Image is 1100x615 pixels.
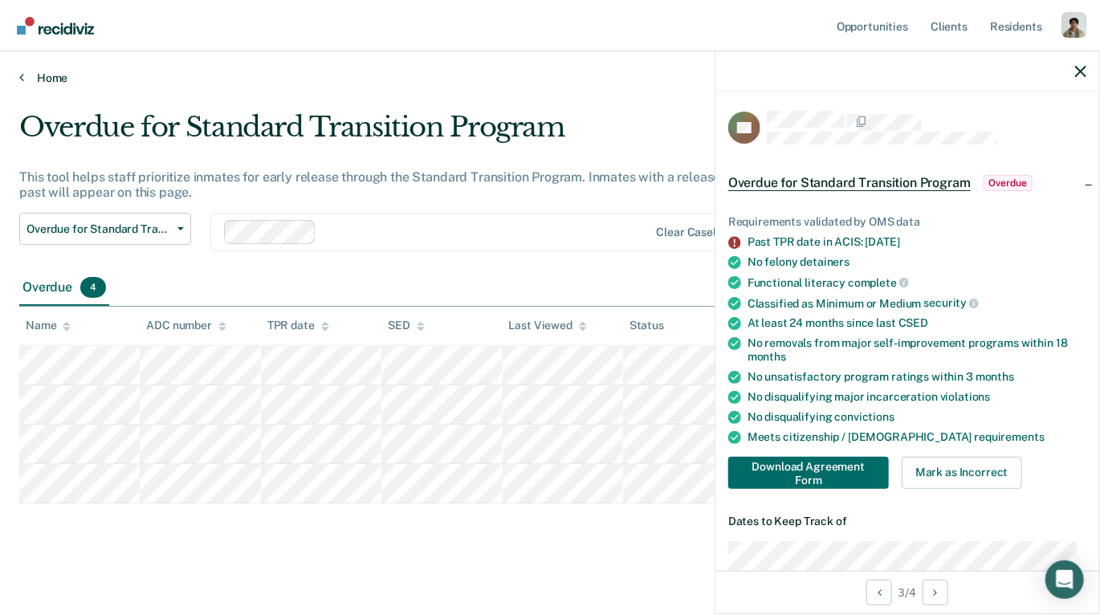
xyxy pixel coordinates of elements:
[728,457,895,489] a: Navigate to form link
[748,255,1086,269] div: No felony
[728,215,1086,229] div: Requirements validated by OMS data
[748,316,1086,330] div: At least 24 months since last
[19,169,845,200] div: This tool helps staff prioritize inmates for early release through the Standard Transition Progra...
[267,319,329,332] div: TPR date
[715,571,1099,613] div: 3 / 4
[728,515,1086,528] dt: Dates to Keep Track of
[728,175,971,191] span: Overdue for Standard Transition Program
[940,390,991,403] span: violations
[866,580,892,605] button: Previous Opportunity
[924,296,980,309] span: security
[801,255,850,268] span: detainers
[748,390,1086,404] div: No disqualifying major incarceration
[748,336,1086,364] div: No removals from major self-improvement programs within 18
[80,277,106,298] span: 4
[975,430,1045,443] span: requirements
[19,71,1081,85] a: Home
[835,410,894,423] span: convictions
[728,457,889,489] button: Download Agreement Form
[715,157,1099,209] div: Overdue for Standard Transition ProgramOverdue
[17,17,94,35] img: Recidiviz
[19,111,845,157] div: Overdue for Standard Transition Program
[984,175,1033,191] span: Overdue
[748,350,786,363] span: months
[848,276,909,289] span: complete
[388,319,425,332] div: SED
[19,271,109,306] div: Overdue
[146,319,226,332] div: ADC number
[629,319,664,332] div: Status
[509,319,587,332] div: Last Viewed
[1045,560,1084,599] div: Open Intercom Messenger
[748,275,1086,290] div: Functional literacy
[748,410,1086,424] div: No disqualifying
[923,580,948,605] button: Next Opportunity
[898,316,928,329] span: CSED
[748,235,1086,249] div: Past TPR date in ACIS: [DATE]
[976,370,1014,383] span: months
[748,430,1086,444] div: Meets citizenship / [DEMOGRAPHIC_DATA]
[26,319,71,332] div: Name
[1061,12,1087,38] button: Profile dropdown button
[657,226,741,239] div: Clear caseloads
[748,296,1086,311] div: Classified as Minimum or Medium
[902,457,1022,489] button: Mark as Incorrect
[748,370,1086,384] div: No unsatisfactory program ratings within 3
[26,222,171,236] span: Overdue for Standard Transition Program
